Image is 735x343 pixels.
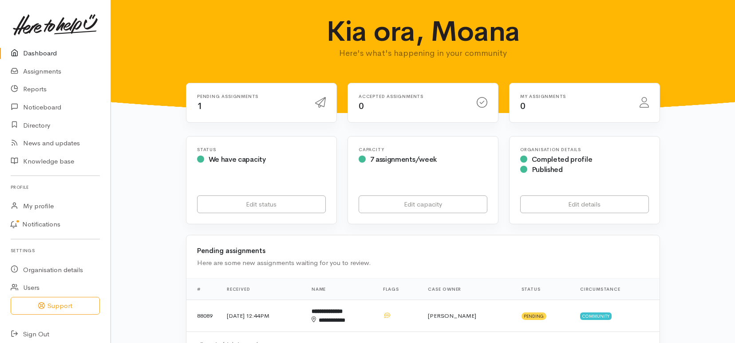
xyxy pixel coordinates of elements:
[520,147,649,152] h6: Organisation Details
[359,195,487,214] a: Edit capacity
[278,47,569,59] p: Here's what's happening in your community
[197,101,202,112] span: 1
[370,155,437,164] span: 7 assignments/week
[197,94,304,99] h6: Pending assignments
[421,279,514,300] th: Case Owner
[573,279,660,300] th: Circumstance
[520,195,649,214] a: Edit details
[532,155,593,164] span: Completed profile
[220,279,304,300] th: Received
[522,312,547,320] span: Pending
[197,147,326,152] h6: Status
[376,279,421,300] th: Flags
[359,101,364,112] span: 0
[209,155,266,164] span: We have capacity
[520,101,526,112] span: 0
[304,279,376,300] th: Name
[421,300,514,332] td: [PERSON_NAME]
[197,246,265,255] b: Pending assignments
[197,258,649,268] div: Here are some new assignments waiting for you to review.
[186,300,220,332] td: 88089
[278,16,569,47] h1: Kia ora, Moana
[186,279,220,300] th: #
[520,94,629,99] h6: My assignments
[514,279,573,300] th: Status
[359,147,487,152] h6: Capacity
[11,181,100,193] h6: Profile
[359,94,466,99] h6: Accepted assignments
[11,297,100,315] button: Support
[11,245,100,257] h6: Settings
[580,312,612,320] span: Community
[532,165,563,174] span: Published
[197,195,326,214] a: Edit status
[220,300,304,332] td: [DATE] 12:44PM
